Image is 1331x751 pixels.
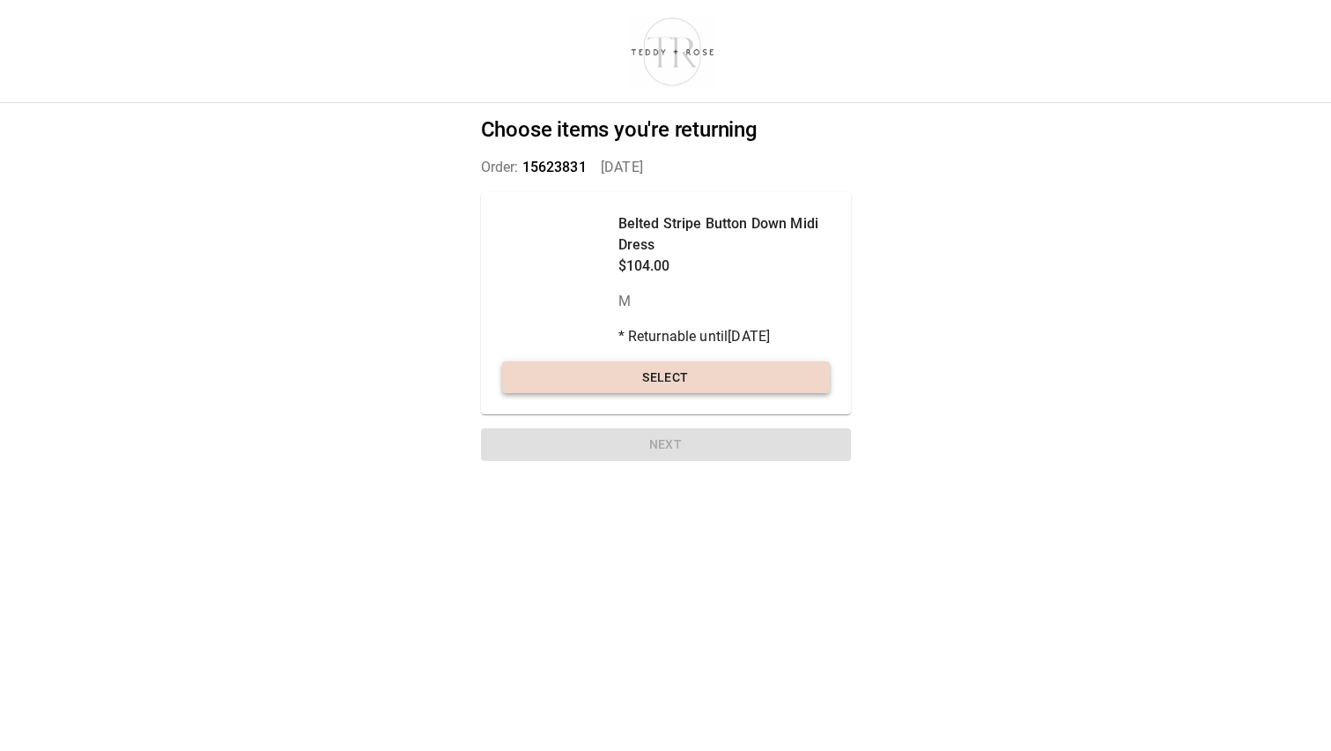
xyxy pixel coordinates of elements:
[618,256,830,277] p: $104.00
[481,157,851,178] p: Order: [DATE]
[618,291,830,312] p: M
[481,117,851,143] h2: Choose items you're returning
[618,213,830,256] p: Belted Stripe Button Down Midi Dress
[618,326,830,347] p: * Returnable until [DATE]
[522,159,587,175] span: 15623831
[623,13,722,89] img: shop-teddyrose.myshopify.com-d93983e8-e25b-478f-b32e-9430bef33fdd
[502,361,830,394] button: Select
